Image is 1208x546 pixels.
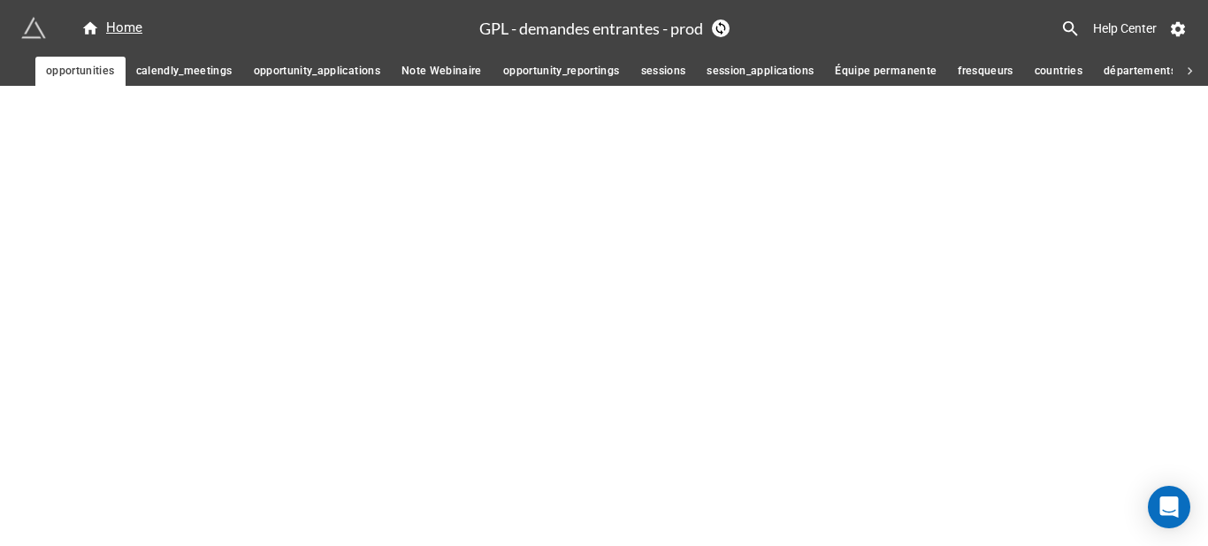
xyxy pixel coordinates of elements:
span: Note Webinaire [401,62,482,81]
img: miniextensions-icon.73ae0678.png [21,16,46,41]
span: session_applications [707,62,814,81]
span: opportunity_applications [254,62,380,81]
div: scrollable auto tabs example [35,57,1173,86]
div: Open Intercom Messenger [1148,486,1190,528]
span: Équipe permanente [835,62,937,81]
a: Help Center [1081,12,1169,44]
span: opportunity_reportings [503,62,620,81]
h3: GPL - demandes entrantes - prod [479,20,703,36]
span: départements FR [1104,62,1193,81]
span: fresqueurs [958,62,1013,81]
span: opportunities [46,62,115,81]
a: Sync Base Structure [712,19,730,37]
div: Home [81,18,142,39]
a: Home [71,18,153,39]
span: calendly_meetings [136,62,233,81]
span: sessions [641,62,686,81]
span: countries [1035,62,1082,81]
